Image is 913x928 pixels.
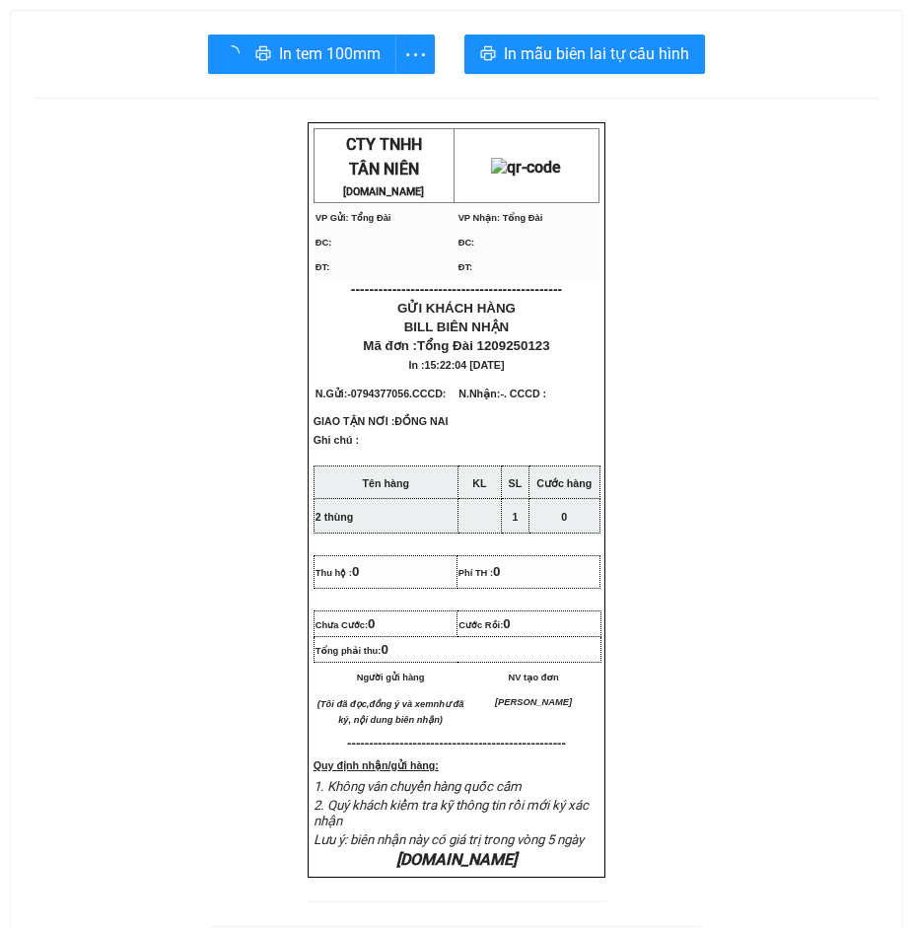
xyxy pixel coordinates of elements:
[500,388,546,399] span: -
[347,388,449,399] span: -
[458,388,546,399] span: N.Nhận:
[357,673,425,682] span: Người gửi hàng
[458,568,501,578] span: Phí TH :
[491,158,561,177] img: qr-code
[368,616,375,631] span: 0
[458,213,543,223] span: VP Nhận: Tổng Đài
[409,359,505,371] span: In :
[316,620,376,630] span: Chưa Cước:
[503,616,510,631] span: 0
[224,45,247,61] span: loading
[512,511,518,523] span: 1
[314,798,589,828] span: 2. Quý khách kiểm tra kỹ thông tin rồi mới ký xác nhận
[464,35,705,74] button: printerIn mẫu biên lai tự cấu hình
[381,642,387,657] span: 0
[314,779,522,794] span: 1. Không vân chuyển hàng quốc cấm
[425,359,505,371] span: 15:22:04 [DATE]
[396,42,434,67] span: more
[363,338,549,353] span: Mã đơn :
[504,41,689,66] span: In mẫu biên lai tự cấu hình
[347,736,360,750] span: ---
[343,185,424,198] strong: [DOMAIN_NAME]
[472,477,486,489] strong: KL
[363,477,409,489] strong: Tên hàng
[255,45,271,64] span: printer
[394,415,448,427] span: ĐỒNG NAI
[346,135,422,154] span: CTY TNHH
[395,35,435,74] button: more
[317,699,434,709] em: (Tôi đã đọc,đồng ý và xem
[536,477,592,489] strong: Cước hàng
[316,238,332,248] span: ĐC:
[412,388,449,399] span: CCCD:
[495,697,572,707] span: [PERSON_NAME]
[316,213,391,223] span: VP Gửi: Tổng Đài
[404,320,510,334] span: BILL BIÊN NHẬN
[314,415,449,427] span: GIAO TẬN NƠI :
[316,646,388,656] span: Tổng phải thu:
[316,511,353,523] span: 2 thùng
[314,759,439,771] strong: Quy định nhận/gửi hàng:
[397,301,516,316] span: GỬI KHÁCH HÀNG
[314,434,359,462] span: Ghi chú :
[458,262,473,272] span: ĐT:
[314,832,584,847] span: Lưu ý: biên nhận này có giá trị trong vòng 5 ngày
[349,160,358,178] span: T
[338,699,463,725] em: như đã ký, nội dung biên nhận)
[316,388,450,399] span: N.Gửi:
[360,736,566,750] span: -----------------------------------------------
[561,511,567,523] span: 0
[458,620,510,630] span: Cước Rồi:
[316,568,360,578] span: Thu hộ :
[480,45,496,64] span: printer
[504,388,546,399] span: . CCCD :
[316,262,330,272] span: ĐT:
[351,388,450,399] span: 0794377056.
[279,41,381,66] span: In tem 100mm
[509,673,559,682] span: NV tạo đơn
[509,477,523,489] strong: SL
[396,850,517,869] em: [DOMAIN_NAME]
[493,564,500,579] span: 0
[458,238,475,248] span: ĐC:
[208,35,396,74] button: printerIn tem 100mm
[417,338,550,353] span: Tổng Đài 1209250123
[352,564,359,579] span: 0
[358,160,419,178] span: ÂN NIÊN
[351,281,562,297] span: ----------------------------------------------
